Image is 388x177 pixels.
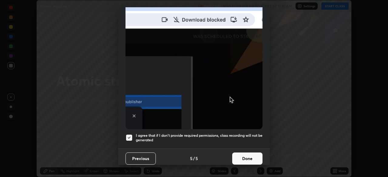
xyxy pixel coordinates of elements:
[193,155,195,162] h4: /
[196,155,198,162] h4: 5
[232,152,263,165] button: Done
[125,152,156,165] button: Previous
[190,155,192,162] h4: 5
[136,133,263,143] h5: I agree that if I don't provide required permissions, class recording will not be generated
